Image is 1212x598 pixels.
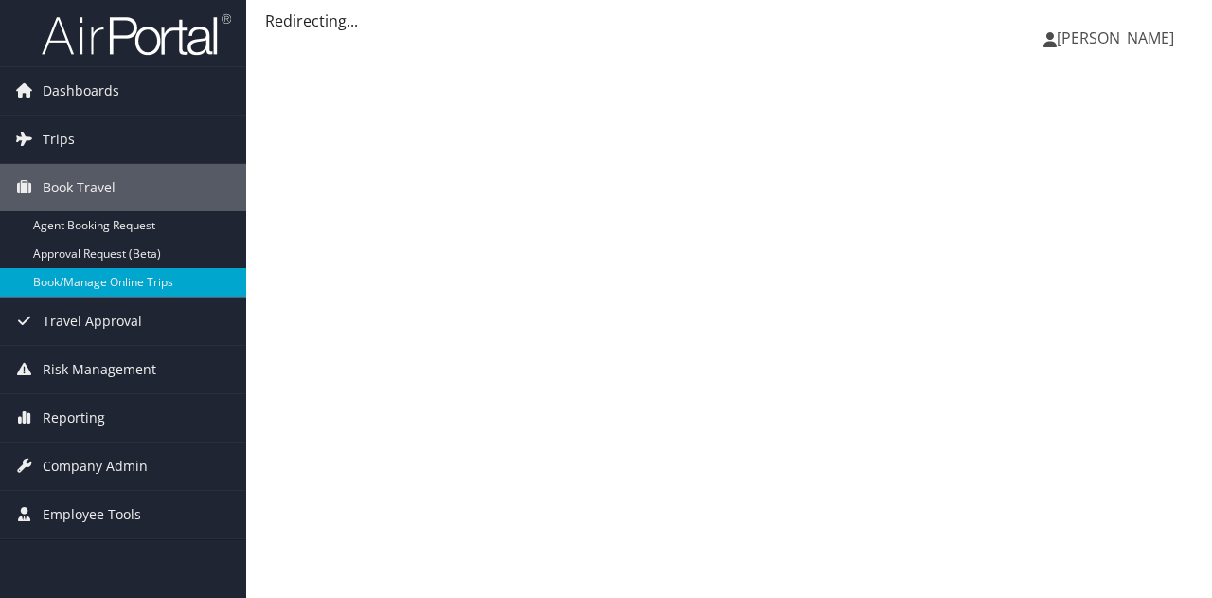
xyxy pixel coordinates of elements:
[43,394,105,442] span: Reporting
[43,67,119,115] span: Dashboards
[43,443,148,490] span: Company Admin
[43,164,116,211] span: Book Travel
[42,12,231,57] img: airportal-logo.png
[265,9,1193,32] div: Redirecting...
[1043,9,1193,66] a: [PERSON_NAME]
[43,298,142,345] span: Travel Approval
[1057,27,1174,48] span: [PERSON_NAME]
[43,116,75,163] span: Trips
[43,346,156,393] span: Risk Management
[43,491,141,538] span: Employee Tools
